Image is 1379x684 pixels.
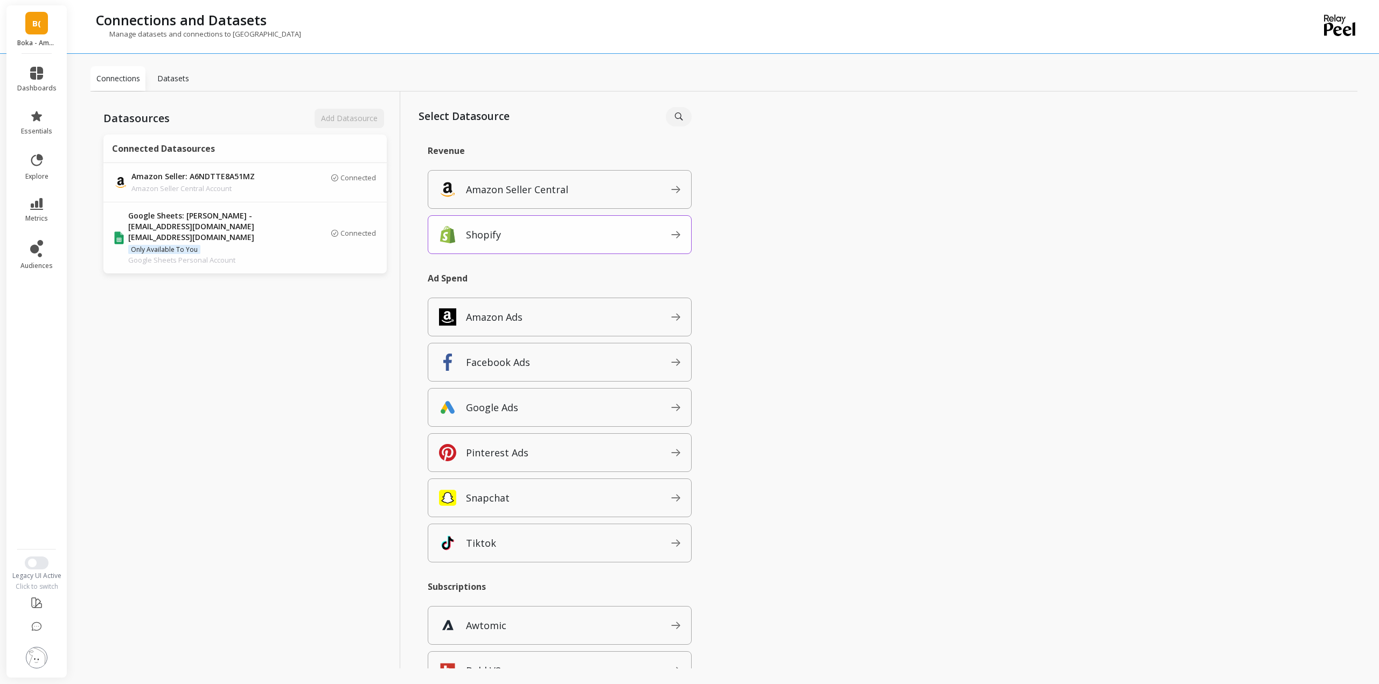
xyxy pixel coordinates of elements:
p: Select Datasource [419,109,528,124]
p: Amazon Seller Central Account [131,183,282,194]
span: explore [25,172,48,181]
img: api.bold.svg [439,662,456,679]
p: Shopify [466,227,501,242]
span: dashboards [17,84,57,93]
p: Amazon Seller: A6NDTTE8A51MZ [131,171,282,183]
img: api.shopify.svg [439,226,456,243]
img: api.amazon.svg [439,181,456,198]
span: Only available to you [128,245,200,254]
p: Connected Datasources [112,143,215,154]
div: Legacy UI Active [6,572,67,580]
img: api.awtomic.svg [439,617,456,634]
img: api.amazonads.svg [439,308,456,326]
p: Ad Spend [428,272,692,284]
p: [EMAIL_ADDRESS][DOMAIN_NAME] [128,232,279,243]
p: Boka - Amazon (Essor) [17,39,57,47]
span: metrics [25,214,48,223]
p: Connections [96,73,140,84]
p: Connections and Datasets [96,11,267,29]
p: Amazon Seller Central [466,182,568,197]
p: Connected [340,173,376,182]
p: Revenue [428,145,692,157]
p: Google Ads [466,400,518,415]
img: api.pinterest.svg [439,444,456,461]
img: api.tiktok.svg [439,534,456,552]
p: Connected [340,229,376,237]
p: Google Sheets Personal Account [128,255,279,265]
p: Manage datasets and connections to [GEOGRAPHIC_DATA] [90,29,301,39]
div: Click to switch [6,582,67,591]
p: Amazon Ads [466,309,523,325]
span: audiences [20,262,53,270]
p: Facebook Ads [466,355,530,370]
img: api.google_sheets.svg [114,231,124,244]
span: B( [32,17,41,30]
img: profile picture [26,647,47,668]
img: api.snapchat.svg [439,489,456,506]
p: Datasets [157,73,189,84]
p: Pinterest Ads [466,445,528,460]
p: Snapchat [466,490,510,505]
p: Subscriptions [428,581,692,593]
p: Bold V2 [466,663,501,678]
img: api.fb.svg [439,354,456,371]
img: api.amazon.svg [114,176,127,189]
span: essentials [21,127,52,136]
p: Google Sheets: [PERSON_NAME] - [EMAIL_ADDRESS][DOMAIN_NAME] [128,210,279,255]
button: Switch to New UI [25,556,48,569]
p: Datasources [103,111,170,126]
img: api.google.svg [439,399,456,416]
p: Tiktok [466,535,496,551]
input: Search for a source... [666,107,692,126]
p: Awtomic [466,618,506,633]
